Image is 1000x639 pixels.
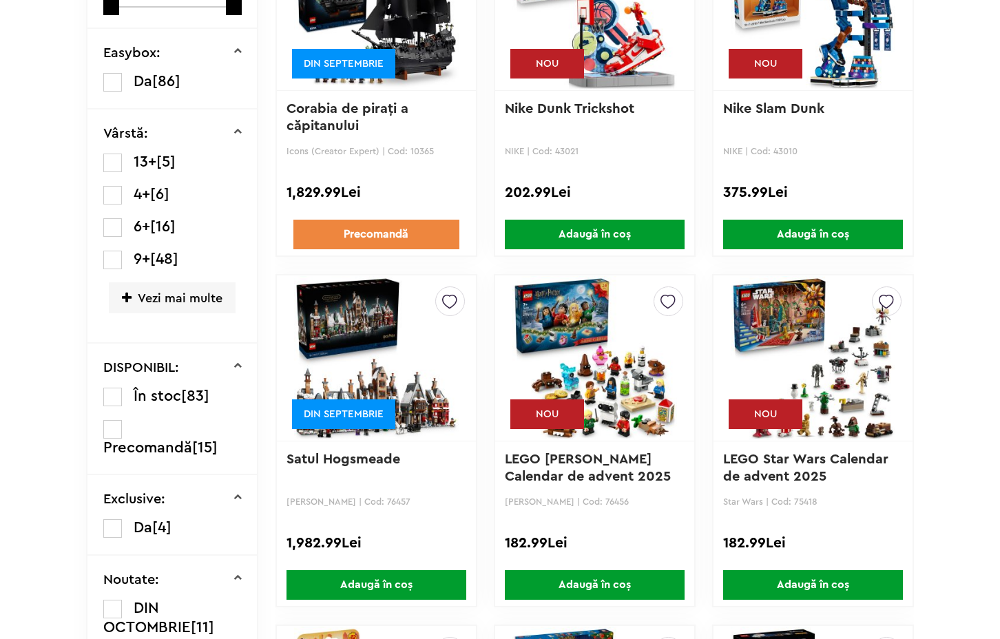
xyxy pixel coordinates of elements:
img: Satul Hogsmeade [294,262,459,454]
img: LEGO Harry Potter Calendar de advent 2025 [512,262,677,454]
div: 375.99Lei [723,184,903,202]
div: 182.99Lei [505,534,685,552]
a: Adaugă în coș [713,570,913,600]
div: DIN SEPTEMBRIE [292,399,395,429]
p: Icons (Creator Expert) | Cod: 10365 [287,146,466,156]
div: 1,982.99Lei [287,534,466,552]
div: NOU [729,399,802,429]
span: 4+ [134,187,150,202]
a: Satul Hogsmeade [287,452,400,466]
a: Corabia de piraţi a căpitanului [PERSON_NAME] [287,102,413,150]
span: [48] [150,251,178,266]
div: NOU [510,49,584,78]
a: Nike Slam Dunk [723,102,824,116]
span: Vezi mai multe [109,282,236,313]
span: Adaugă în coș [505,570,685,600]
div: 1,829.99Lei [287,184,466,202]
span: Da [134,520,152,535]
img: LEGO Star Wars Calendar de advent 2025 [731,262,895,454]
span: [5] [156,154,176,169]
p: NIKE | Cod: 43010 [723,146,903,156]
a: Adaugă în coș [277,570,476,600]
p: Exclusive: [103,492,165,506]
p: NIKE | Cod: 43021 [505,146,685,156]
p: Easybox: [103,46,160,60]
span: [11] [191,620,214,635]
p: DISPONIBIL: [103,361,179,375]
span: Da [134,74,152,89]
div: 182.99Lei [723,534,903,552]
span: [15] [192,440,218,455]
span: [4] [152,520,171,535]
a: LEGO [PERSON_NAME] Calendar de advent 2025 [505,452,671,483]
a: Adaugă în coș [713,220,913,249]
a: LEGO Star Wars Calendar de advent 2025 [723,452,893,483]
span: 6+ [134,219,150,234]
span: [86] [152,74,180,89]
a: Adaugă în coș [495,220,694,249]
p: Star Wars | Cod: 75418 [723,496,903,507]
span: Adaugă în coș [505,220,685,249]
span: 13+ [134,154,156,169]
a: Nike Dunk Trickshot [505,102,634,116]
div: NOU [510,399,584,429]
span: Adaugă în coș [723,220,903,249]
a: Adaugă în coș [495,570,694,600]
span: 9+ [134,251,150,266]
p: [PERSON_NAME] | Cod: 76457 [287,496,466,507]
span: Adaugă în coș [287,570,466,600]
span: În stoc [134,388,181,404]
span: Adaugă în coș [723,570,903,600]
p: [PERSON_NAME] | Cod: 76456 [505,496,685,507]
span: DIN OCTOMBRIE [103,600,191,635]
span: [83] [181,388,209,404]
span: [6] [150,187,169,202]
span: [16] [150,219,176,234]
p: Noutate: [103,573,159,587]
div: NOU [729,49,802,78]
p: Vârstă: [103,127,148,140]
div: DIN SEPTEMBRIE [292,49,395,78]
div: 202.99Lei [505,184,685,202]
a: Precomandă [293,220,460,249]
span: Precomandă [103,440,192,455]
